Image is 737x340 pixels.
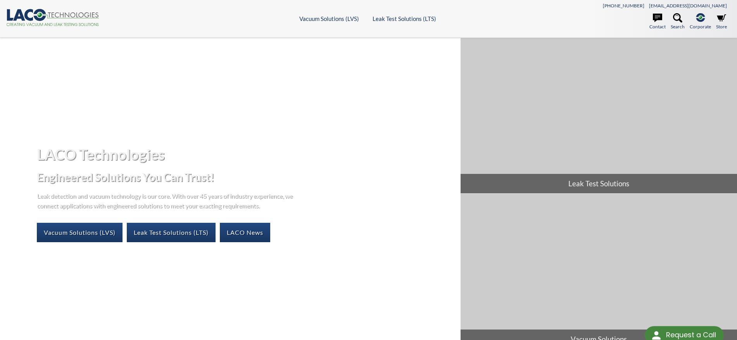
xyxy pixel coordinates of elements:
a: [PHONE_NUMBER] [603,3,644,9]
a: Vacuum Solutions (LVS) [299,15,359,22]
a: Leak Test Solutions (LTS) [127,223,216,242]
a: LACO News [220,223,270,242]
span: Corporate [690,23,711,30]
a: Contact [649,13,666,30]
span: Leak Test Solutions [461,174,737,193]
p: Leak detection and vacuum technology is our core. With over 45 years of industry experience, we c... [37,191,297,210]
a: Store [716,13,727,30]
a: [EMAIL_ADDRESS][DOMAIN_NAME] [649,3,727,9]
a: Leak Test Solutions [461,38,737,193]
a: Vacuum Solutions (LVS) [37,223,123,242]
a: Search [671,13,685,30]
a: Leak Test Solutions (LTS) [373,15,436,22]
h2: Engineered Solutions You Can Trust! [37,170,454,184]
h1: LACO Technologies [37,145,454,164]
